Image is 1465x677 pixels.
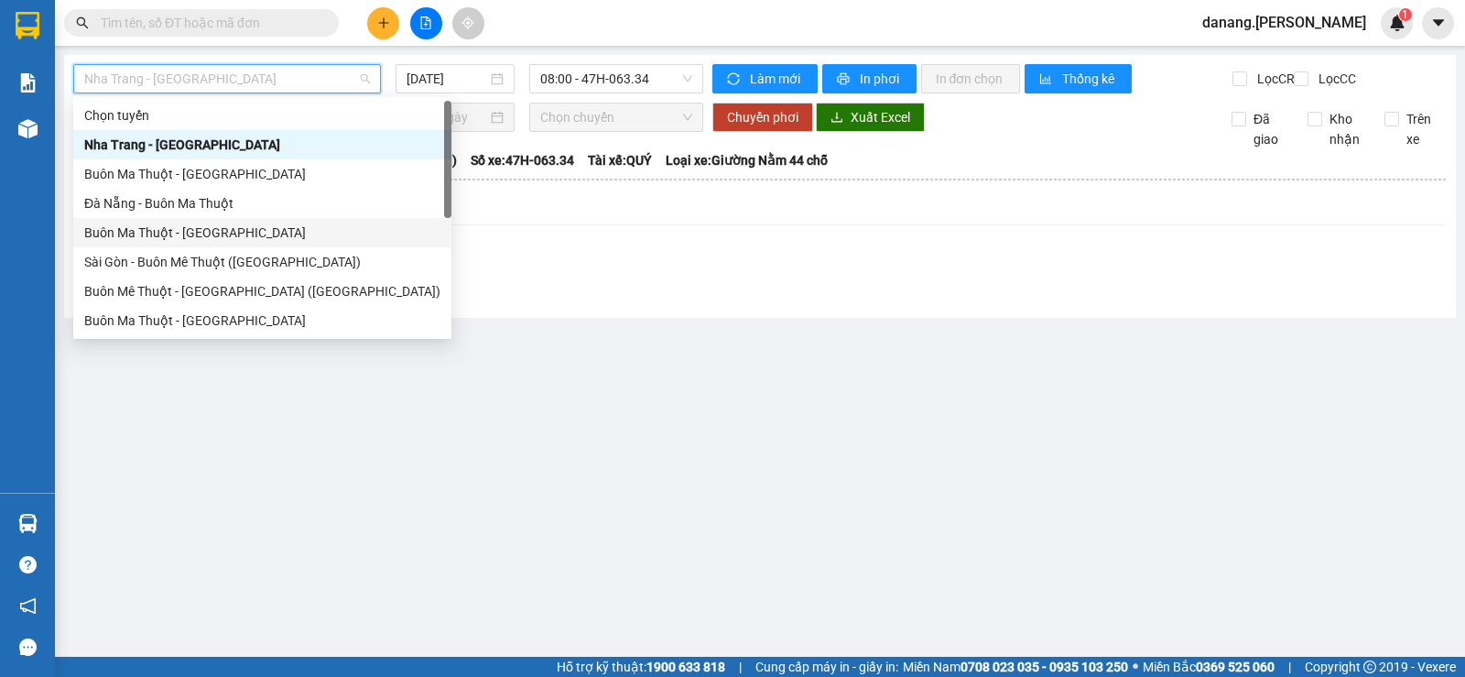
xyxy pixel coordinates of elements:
[73,247,451,277] div: Sài Gòn - Buôn Mê Thuột (Hàng Hóa)
[540,104,691,131] span: Chọn chuyến
[1430,15,1447,31] span: caret-down
[1288,657,1291,677] span: |
[1250,69,1297,89] span: Lọc CR
[84,311,440,331] div: Buôn Ma Thuột - [GEOGRAPHIC_DATA]
[19,597,37,615] span: notification
[646,660,725,674] strong: 1900 633 818
[1311,69,1359,89] span: Lọc CC
[921,64,1021,93] button: In đơn chọn
[73,306,451,335] div: Buôn Ma Thuột - Sài Gòn
[73,130,451,159] div: Nha Trang - Buôn Ma Thuột
[367,7,399,39] button: plus
[1422,7,1454,39] button: caret-down
[1188,11,1381,34] span: danang.[PERSON_NAME]
[1399,109,1447,149] span: Trên xe
[84,281,440,301] div: Buôn Mê Thuột - [GEOGRAPHIC_DATA] ([GEOGRAPHIC_DATA])
[84,135,440,155] div: Nha Trang - [GEOGRAPHIC_DATA]
[712,103,813,132] button: Chuyển phơi
[84,252,440,272] div: Sài Gòn - Buôn Mê Thuột ([GEOGRAPHIC_DATA])
[712,64,818,93] button: syncLàm mới
[18,119,38,138] img: warehouse-icon
[557,657,725,677] span: Hỗ trợ kỹ thuật:
[73,277,451,306] div: Buôn Mê Thuột - Sài Gòn (Hàng Hóa)
[816,103,925,132] button: downloadXuất Excel
[739,657,742,677] span: |
[1246,109,1294,149] span: Đã giao
[1389,15,1405,31] img: icon-new-feature
[73,159,451,189] div: Buôn Ma Thuột - Nha Trang
[1322,109,1370,149] span: Kho nhận
[666,150,828,170] span: Loại xe: Giường Nằm 44 chỗ
[903,657,1128,677] span: Miền Nam
[461,16,474,29] span: aim
[101,13,317,33] input: Tìm tên, số ĐT hoặc mã đơn
[76,16,89,29] span: search
[1402,8,1408,21] span: 1
[540,65,691,93] span: 08:00 - 47H-063.34
[452,7,484,39] button: aim
[755,657,898,677] span: Cung cấp máy in - giấy in:
[822,64,917,93] button: printerIn phơi
[73,101,451,130] div: Chọn tuyến
[1363,661,1376,673] span: copyright
[1143,657,1275,677] span: Miền Bắc
[1133,663,1138,671] span: ⚪️
[1399,8,1412,21] sup: 1
[471,150,574,170] span: Số xe: 47H-063.34
[410,7,442,39] button: file-add
[1062,69,1117,89] span: Thống kê
[84,164,440,184] div: Buôn Ma Thuột - [GEOGRAPHIC_DATA]
[1025,64,1132,93] button: bar-chartThống kê
[19,556,37,573] span: question-circle
[377,16,390,29] span: plus
[1196,660,1275,674] strong: 0369 525 060
[960,660,1128,674] strong: 0708 023 035 - 0935 103 250
[837,72,852,87] span: printer
[19,639,37,656] span: message
[84,193,440,213] div: Đà Nẵng - Buôn Ma Thuột
[1039,72,1055,87] span: bar-chart
[84,65,370,93] span: Nha Trang - Buôn Ma Thuột
[18,73,38,93] img: solution-icon
[860,69,902,89] span: In phơi
[73,189,451,218] div: Đà Nẵng - Buôn Ma Thuột
[84,223,440,243] div: Buôn Ma Thuột - [GEOGRAPHIC_DATA]
[588,150,652,170] span: Tài xế: QUÝ
[727,72,743,87] span: sync
[750,69,803,89] span: Làm mới
[84,105,440,126] div: Chọn tuyến
[18,514,38,533] img: warehouse-icon
[419,16,432,29] span: file-add
[16,12,39,39] img: logo-vxr
[73,218,451,247] div: Buôn Ma Thuột - Đà Nẵng
[407,69,488,89] input: 14/10/2025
